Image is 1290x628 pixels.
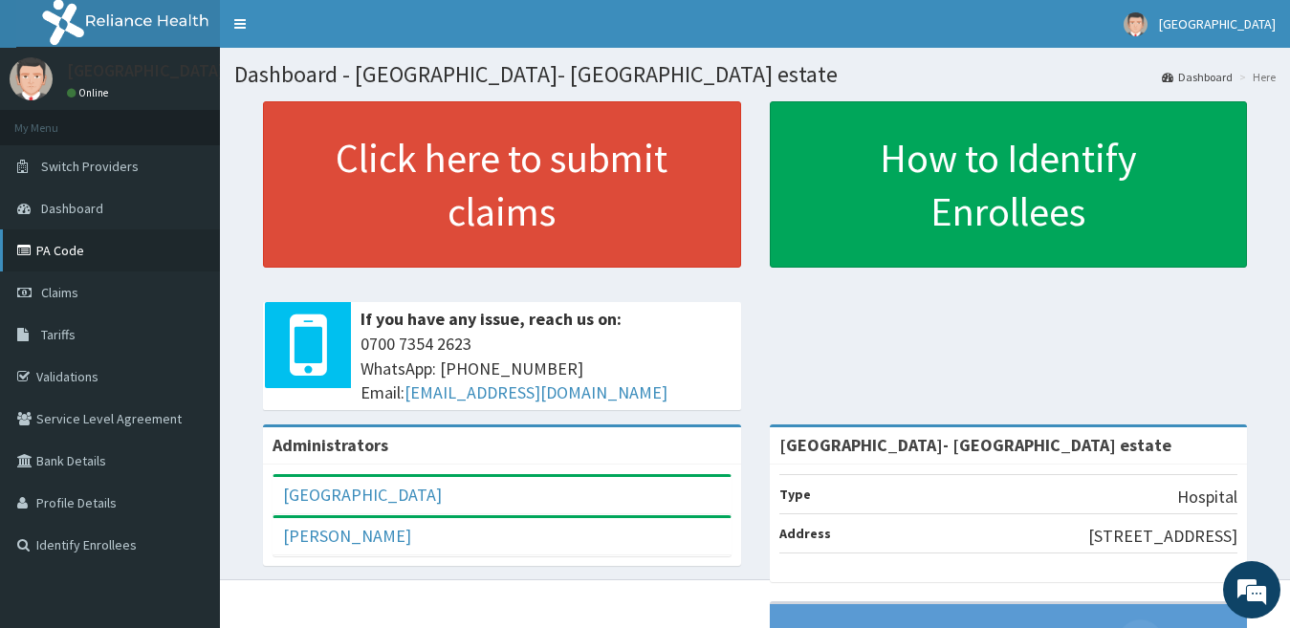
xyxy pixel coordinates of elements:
[41,326,76,343] span: Tariffs
[779,525,831,542] b: Address
[41,158,139,175] span: Switch Providers
[67,86,113,99] a: Online
[234,62,1276,87] h1: Dashboard - [GEOGRAPHIC_DATA]- [GEOGRAPHIC_DATA] estate
[273,434,388,456] b: Administrators
[283,525,411,547] a: [PERSON_NAME]
[10,57,53,100] img: User Image
[770,101,1248,268] a: How to Identify Enrollees
[41,284,78,301] span: Claims
[41,200,103,217] span: Dashboard
[67,62,225,79] p: [GEOGRAPHIC_DATA]
[1162,69,1233,85] a: Dashboard
[361,332,732,405] span: 0700 7354 2623 WhatsApp: [PHONE_NUMBER] Email:
[361,308,622,330] b: If you have any issue, reach us on:
[1124,12,1148,36] img: User Image
[779,486,811,503] b: Type
[1159,15,1276,32] span: [GEOGRAPHIC_DATA]
[1177,485,1237,509] p: Hospital
[404,381,667,403] a: [EMAIL_ADDRESS][DOMAIN_NAME]
[283,484,442,506] a: [GEOGRAPHIC_DATA]
[779,434,1171,456] strong: [GEOGRAPHIC_DATA]- [GEOGRAPHIC_DATA] estate
[263,101,741,268] a: Click here to submit claims
[1235,69,1276,85] li: Here
[1088,524,1237,549] p: [STREET_ADDRESS]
